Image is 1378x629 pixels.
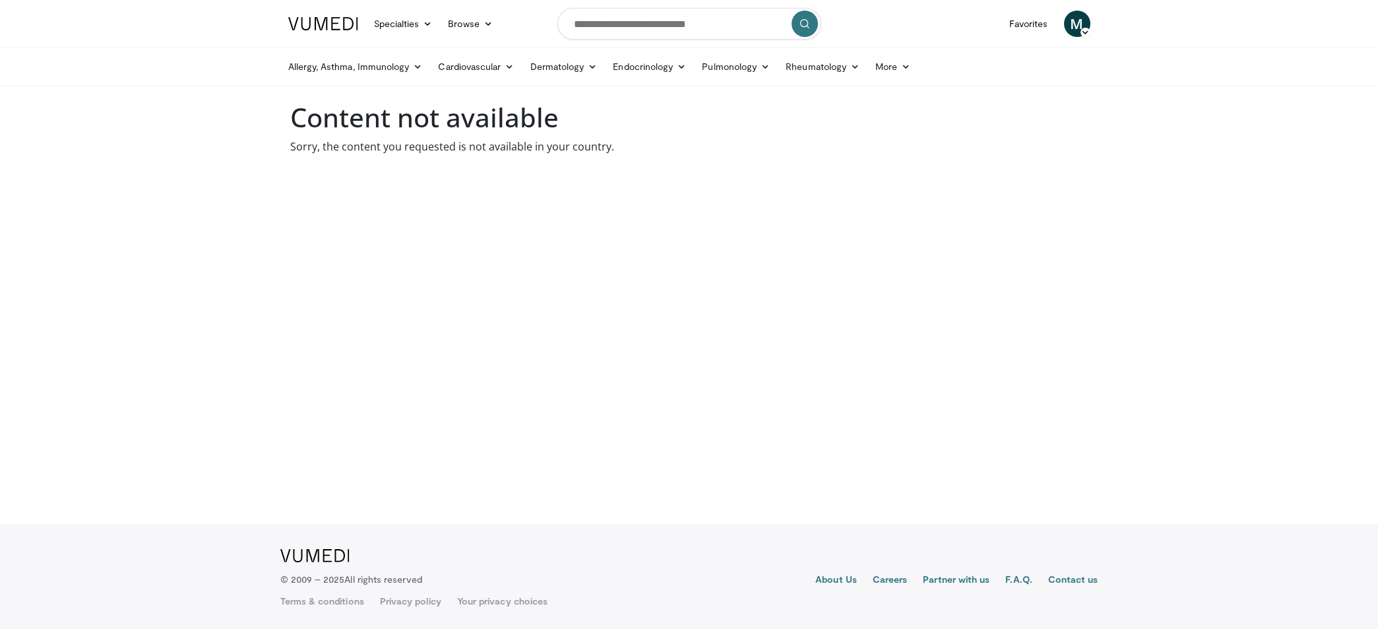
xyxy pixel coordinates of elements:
a: Browse [440,11,501,37]
a: Allergy, Asthma, Immunology [280,53,431,80]
a: M [1064,11,1090,37]
a: About Us [815,573,857,589]
a: Partner with us [923,573,989,589]
a: Endocrinology [605,53,694,80]
a: Careers [873,573,908,589]
a: Your privacy choices [457,595,548,608]
a: Specialties [366,11,441,37]
h1: Content not available [290,102,1088,133]
a: Favorites [1001,11,1056,37]
a: Dermatology [522,53,606,80]
a: Pulmonology [694,53,778,80]
a: Contact us [1048,573,1098,589]
a: Cardiovascular [430,53,522,80]
input: Search topics, interventions [557,8,821,40]
span: All rights reserved [344,574,422,585]
a: Privacy policy [380,595,441,608]
a: More [867,53,918,80]
p: Sorry, the content you requested is not available in your country. [290,139,1088,154]
a: Terms & conditions [280,595,364,608]
a: F.A.Q. [1005,573,1032,589]
a: Rheumatology [778,53,867,80]
img: VuMedi Logo [288,17,358,30]
p: © 2009 – 2025 [280,573,422,586]
img: VuMedi Logo [280,549,350,562]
